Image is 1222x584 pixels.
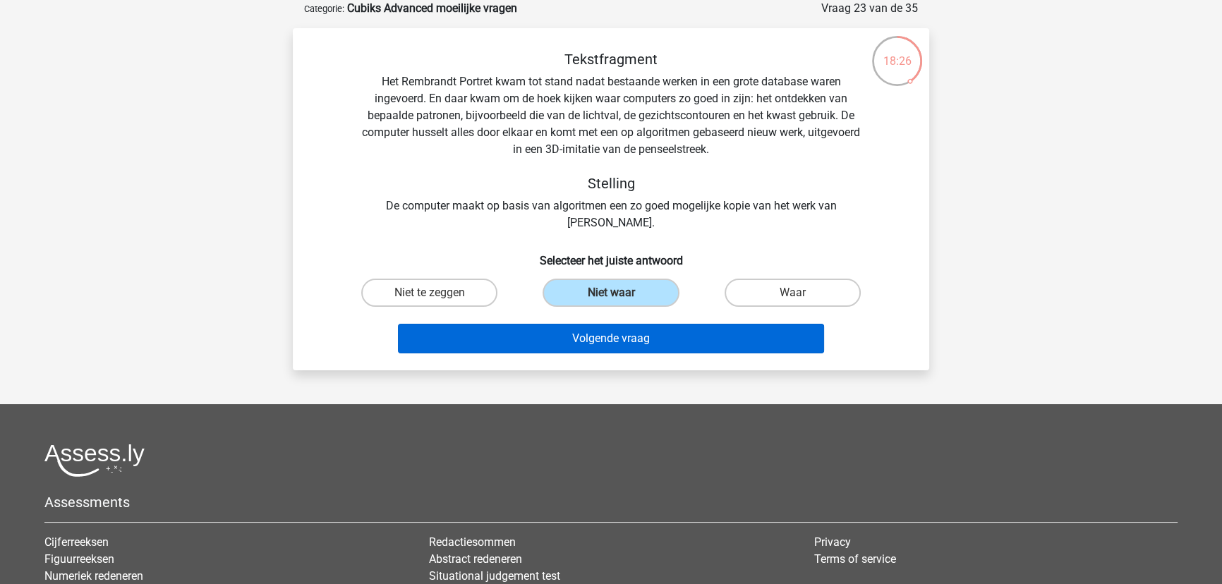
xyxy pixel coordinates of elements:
img: Assessly logo [44,444,145,477]
label: Niet te zeggen [361,279,497,307]
a: Figuurreeksen [44,552,114,566]
a: Redactiesommen [429,535,516,549]
h6: Selecteer het juiste antwoord [315,243,907,267]
a: Abstract redeneren [429,552,522,566]
small: Categorie: [304,4,344,14]
a: Terms of service [814,552,896,566]
a: Numeriek redeneren [44,569,143,583]
h5: Tekstfragment [361,51,861,68]
label: Waar [725,279,861,307]
a: Cijferreeksen [44,535,109,549]
a: Privacy [814,535,851,549]
strong: Cubiks Advanced moeilijke vragen [347,1,517,15]
div: 18:26 [871,35,924,70]
a: Situational judgement test [429,569,560,583]
label: Niet waar [543,279,679,307]
button: Volgende vraag [398,324,825,353]
h5: Assessments [44,494,1178,511]
h5: Stelling [361,175,861,192]
div: Het Rembrandt Portret kwam tot stand nadat bestaande werken in een grote database waren ingevoerd... [315,51,907,231]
